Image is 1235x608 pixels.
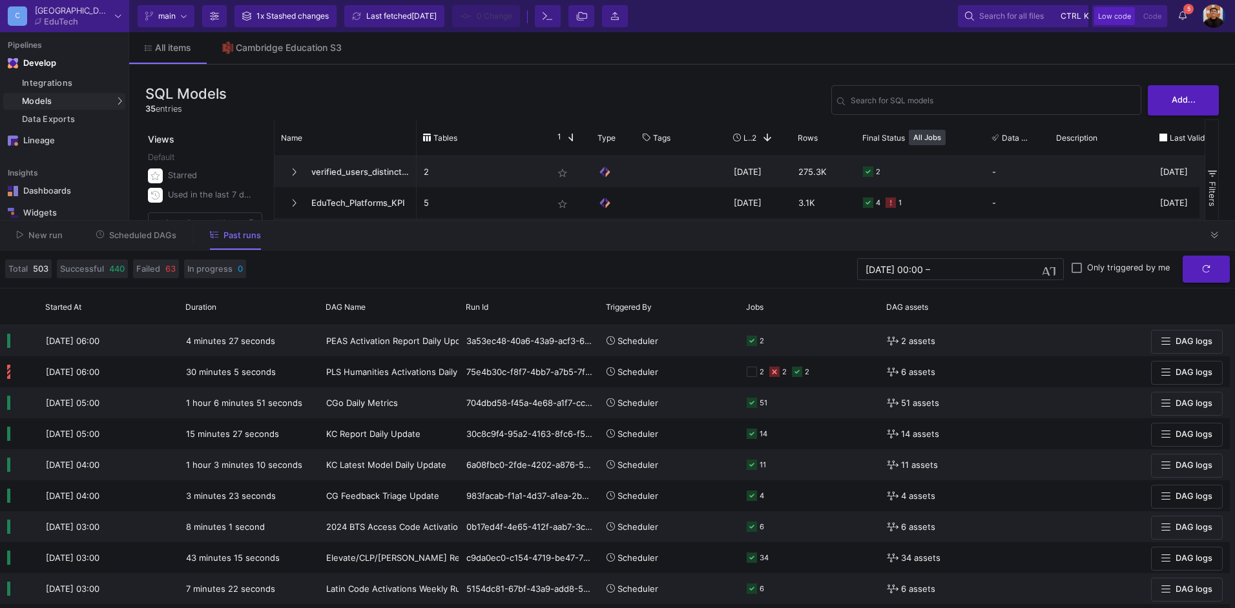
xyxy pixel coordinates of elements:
button: DAG logs [1151,392,1223,416]
button: Total503 [5,259,52,278]
span: 63 [165,263,176,275]
span: [DATE] 06:00 [46,336,99,346]
button: DAG logs [1151,485,1223,509]
div: 5154dc81-67bf-43a9-add8-56129d2f0252 [459,573,599,604]
span: Scheduler [617,336,658,346]
span: 6 assets [901,512,935,542]
a: Navigation iconLineage [3,130,125,151]
mat-expansion-panel-header: Navigation iconDevelop [3,53,125,74]
div: [DATE] [727,187,791,218]
span: [DATE] 03:00 [46,552,99,563]
div: 2 [760,357,764,387]
span: DAG Name [326,302,366,312]
img: bg52tvgs8dxfpOhHYAd0g09LCcAxm85PnUXHwHyc.png [1202,5,1225,28]
img: Navigation icon [8,208,18,218]
div: - [992,219,1043,248]
button: DAG logs [1151,454,1223,478]
div: Cambridge Education S3 [236,43,342,53]
span: [DATE] 05:00 [46,429,99,439]
div: 30c8c9f4-95a2-4163-8fc6-f5a34cbad894 [459,418,599,449]
span: DAG logs [1176,584,1212,594]
div: Develop [23,58,43,68]
div: [DATE] [1153,156,1230,187]
span: 1 [552,132,561,143]
span: [DATE] 05:00 [46,398,99,408]
div: Integrations [22,78,122,88]
span: Scheduler [617,522,658,532]
span: 43 minutes 15 seconds [186,552,280,563]
p: 2 [424,157,539,187]
div: 14 [760,419,767,449]
button: DAG logs [1151,547,1223,571]
span: KC Report Daily Update [326,429,420,439]
div: 3.1K [791,187,856,218]
span: Scheduled DAGs [109,230,176,240]
button: Scheduled DAGs [81,225,192,245]
div: 51 [760,388,767,418]
img: SQL Model [598,165,612,179]
button: Failed63 [133,259,179,278]
div: 4 [876,188,880,218]
div: Last fetched [366,6,437,26]
span: DAG logs [1176,491,1212,501]
div: - [992,188,1043,218]
span: Scheduler [617,460,658,470]
span: [DATE] 04:00 [46,460,99,470]
button: Search for all filesctrlk [958,5,1088,27]
span: 8 minutes 1 second [186,522,265,532]
span: 1 hour 6 minutes 51 seconds [186,398,302,408]
span: [DATE] [411,11,437,21]
span: [DATE] 06:00 [46,367,99,377]
span: 2024_BTS_Code_Activations [304,219,410,249]
input: Search for name, tables, ... [851,97,1136,107]
div: Views [145,119,267,146]
span: KC Latest Model Daily Update [326,460,446,470]
div: 2 [760,326,764,356]
div: [DATE] [1153,218,1230,249]
span: 2 [752,133,756,143]
span: 6 assets [901,574,935,604]
span: main [158,6,176,26]
span: Only triggered by me [1087,263,1170,273]
span: CGo Daily Metrics [326,398,398,408]
span: 11 assets [901,450,938,480]
span: DAG logs [1176,336,1212,346]
button: Used in the last 7 days [145,185,265,205]
div: Dashboards [23,186,107,196]
span: – [926,264,930,274]
div: entries [145,103,227,115]
p: 5 [424,188,539,218]
a: Navigation iconWidgets [3,203,125,223]
div: 1x Stashed changes [256,6,329,26]
span: [DATE] 04:00 [46,491,99,501]
div: 6a08fbc0-2fde-4202-a876-50588abc7045 [459,449,599,480]
div: - [727,218,791,249]
span: 4 assets [901,481,935,511]
div: 2 [876,157,880,187]
button: Last fetched[DATE] [344,5,444,27]
span: Started At [45,302,81,312]
button: main [138,5,194,27]
span: Past runs [223,230,261,240]
div: 704dbd58-f45a-4e68-a1f7-cc51dd1ee4b1 [459,387,599,418]
img: SQL Model [598,196,612,210]
span: Jobs [746,302,763,312]
input: Start datetime [866,264,923,274]
span: 2024 BTS Access Code Activations [326,522,468,532]
span: Name [281,133,302,143]
div: 983facab-f1a1-4d37-a1ea-2b319a529a76 [459,480,599,511]
span: 440 [109,263,125,275]
span: Description [1056,133,1097,143]
span: k [1084,8,1089,24]
span: DAG logs [1176,367,1212,377]
span: 1 hour 3 minutes 10 seconds [186,460,302,470]
span: Triggered By [606,302,652,312]
span: Scheduler [617,583,658,594]
img: Navigation icon [8,136,18,146]
span: Tables [433,133,457,143]
span: 6 assets [901,357,935,387]
span: Scheduler [617,367,658,377]
div: 11 [760,450,766,480]
mat-icon: star_border [555,196,570,212]
div: C [8,6,27,26]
